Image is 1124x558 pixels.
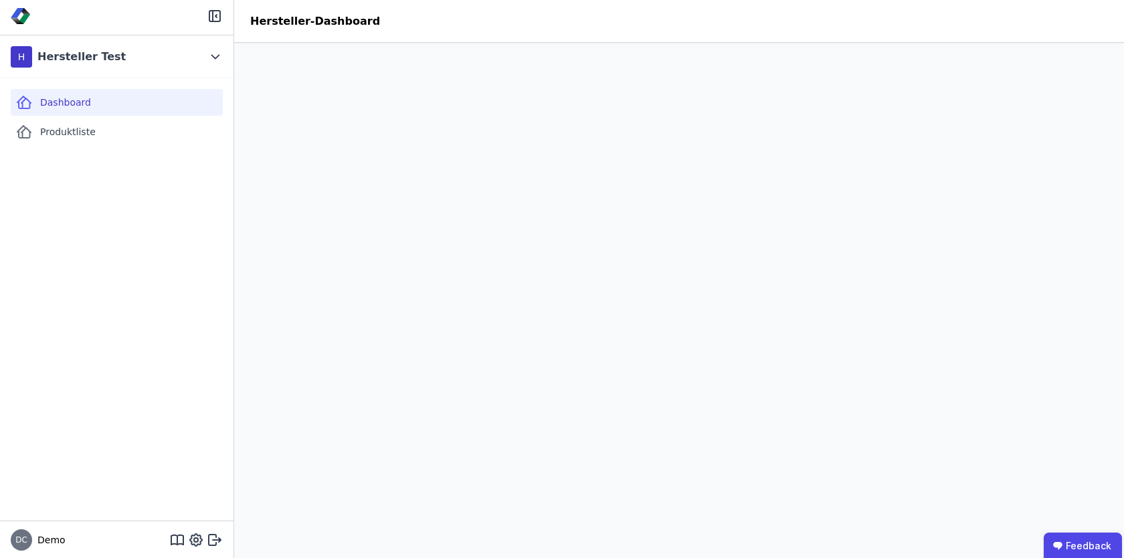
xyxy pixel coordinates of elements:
span: DC [15,536,27,544]
span: Demo [32,533,66,547]
div: Hersteller-Dashboard [234,13,396,29]
div: H [11,46,32,68]
span: Produktliste [40,125,96,138]
div: Hersteller Test [37,49,126,65]
span: Dashboard [40,96,91,109]
iframe: retool [234,43,1124,558]
img: Concular [11,8,31,24]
